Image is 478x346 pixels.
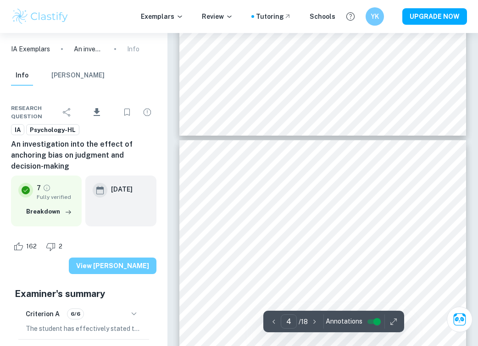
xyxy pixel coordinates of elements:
div: Dislike [44,239,67,254]
span: Annotations [326,317,362,326]
div: Download [78,100,116,124]
span: 162 [21,242,42,251]
p: 7 [37,183,41,193]
a: Psychology-HL [26,124,79,136]
div: Report issue [138,103,156,121]
p: Exemplars [141,11,183,22]
button: Breakdown [24,205,74,219]
button: Info [11,66,33,86]
a: IA Exemplars [11,44,50,54]
a: Tutoring [256,11,291,22]
p: Review [202,11,233,22]
button: Help and Feedback [343,9,358,24]
p: Info [127,44,139,54]
span: Psychology-HL [27,126,79,135]
div: Bookmark [118,103,136,121]
div: Share [58,103,76,121]
div: Like [11,239,42,254]
a: Grade fully verified [43,184,51,192]
h6: Criterion A [26,309,60,319]
h6: YK [370,11,380,22]
button: YK [366,7,384,26]
p: The student has effectively stated the aim of the investigation, providing a clear and concise ex... [26,324,142,334]
h6: [DATE] [111,184,133,194]
h6: An investigation into the effect of anchoring bias on judgment and decision-making [11,139,156,172]
img: Clastify logo [11,7,69,26]
span: Fully verified [37,193,74,201]
span: 2 [54,242,67,251]
span: Research question [11,104,58,121]
button: Ask Clai [447,307,472,332]
button: [PERSON_NAME] [51,66,105,86]
p: An investigation into the effect of anchoring bias on judgment and decision-making [74,44,103,54]
span: 6/6 [67,310,83,318]
button: View [PERSON_NAME] [69,258,156,274]
a: IA [11,124,24,136]
h5: Examiner's summary [15,287,153,301]
span: IA [11,126,24,135]
a: Schools [310,11,335,22]
button: UPGRADE NOW [402,8,467,25]
p: / 18 [299,317,308,327]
